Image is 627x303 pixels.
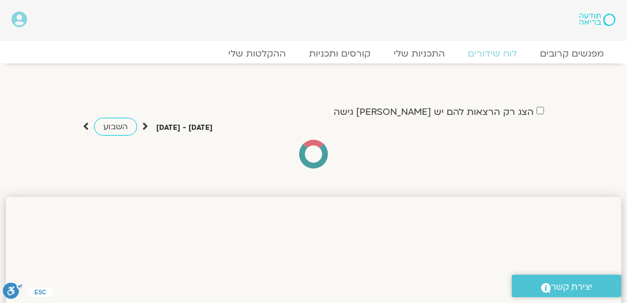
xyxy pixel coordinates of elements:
a: לוח שידורים [456,48,528,59]
p: [DATE] - [DATE] [156,122,213,134]
a: התכניות שלי [382,48,456,59]
a: קורסים ותכניות [297,48,382,59]
nav: Menu [12,48,615,59]
span: יצירת קשר [551,279,592,295]
span: השבוע [103,121,128,132]
a: השבוע [94,118,137,136]
a: מפגשים קרובים [528,48,615,59]
label: הצג רק הרצאות להם יש [PERSON_NAME] גישה [334,107,534,117]
a: יצירת קשר [512,275,621,297]
a: ההקלטות שלי [217,48,297,59]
